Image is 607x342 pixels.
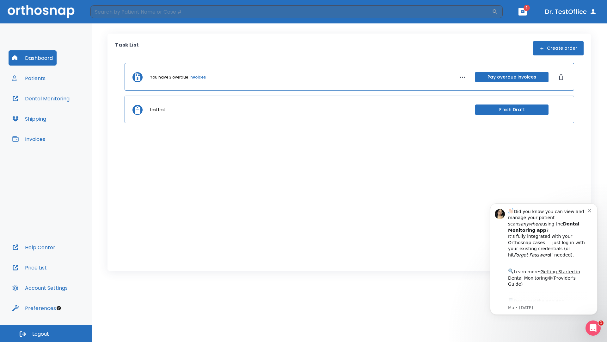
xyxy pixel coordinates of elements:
[115,41,139,55] p: Task List
[9,240,59,255] button: Help Center
[9,71,49,86] button: Patients
[9,91,73,106] button: Dental Monitoring
[150,74,188,80] p: You have 3 overdue
[90,5,492,18] input: Search by Patient Name or Case #
[524,5,530,11] span: 1
[189,74,206,80] a: invoices
[28,103,107,136] div: Download the app: | ​ Let us know if you need help getting started!
[481,194,607,325] iframe: Intercom notifications message
[9,260,51,275] button: Price List
[9,111,50,126] button: Shipping
[475,104,549,115] button: Finish Draft
[556,72,566,82] button: Dismiss
[28,105,84,116] a: App Store
[475,72,549,82] button: Pay overdue invoices
[28,111,107,117] p: Message from Ma, sent 4w ago
[32,331,49,338] span: Logout
[9,131,49,147] button: Invoices
[598,320,604,326] span: 1
[9,280,71,295] button: Account Settings
[9,301,60,316] button: Preferences
[8,5,75,18] img: Orthosnap
[533,41,584,55] button: Create order
[543,6,599,17] button: Dr. TestOffice
[9,50,57,66] button: Dashboard
[56,305,62,311] div: Tooltip anchor
[150,107,165,113] p: test test
[586,320,601,336] iframe: Intercom live chat
[107,14,112,19] button: Dismiss notification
